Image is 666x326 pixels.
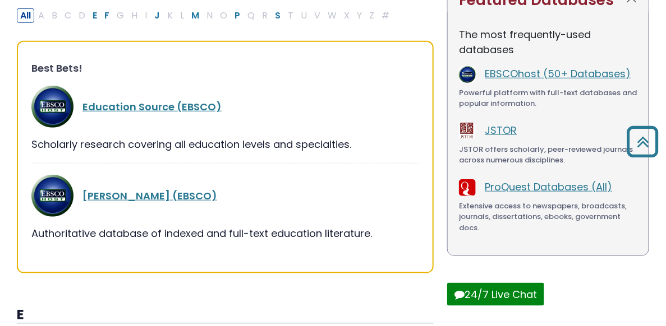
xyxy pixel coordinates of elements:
[101,8,113,23] button: Filter Results F
[17,307,434,324] h3: E
[31,226,419,241] div: Authoritative database of indexed and full-text education literature.
[17,8,394,22] div: Alpha-list to filter by first letter of database name
[459,87,637,109] div: Powerful platform with full-text databases and popular information.
[82,100,222,114] a: Education Source (EBSCO)
[17,8,34,23] button: All
[31,137,419,152] div: Scholarly research covering all education levels and specialties.
[89,8,100,23] button: Filter Results E
[272,8,284,23] button: Filter Results S
[31,62,419,74] h3: Best Bets!
[459,201,637,234] div: Extensive access to newspapers, broadcasts, journals, dissertations, ebooks, government docs.
[447,283,544,306] button: 24/7 Live Chat
[459,144,637,166] div: JSTOR offers scholarly, peer-reviewed journals across numerous disciplines.
[459,27,637,57] p: The most frequently-used databases
[151,8,163,23] button: Filter Results J
[231,8,244,23] button: Filter Results P
[623,131,663,152] a: Back to Top
[82,189,217,203] a: [PERSON_NAME] (EBSCO)
[485,123,517,137] a: JSTOR
[188,8,203,23] button: Filter Results M
[485,180,612,194] a: ProQuest Databases (All)
[485,67,631,81] a: EBSCOhost (50+ Databases)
